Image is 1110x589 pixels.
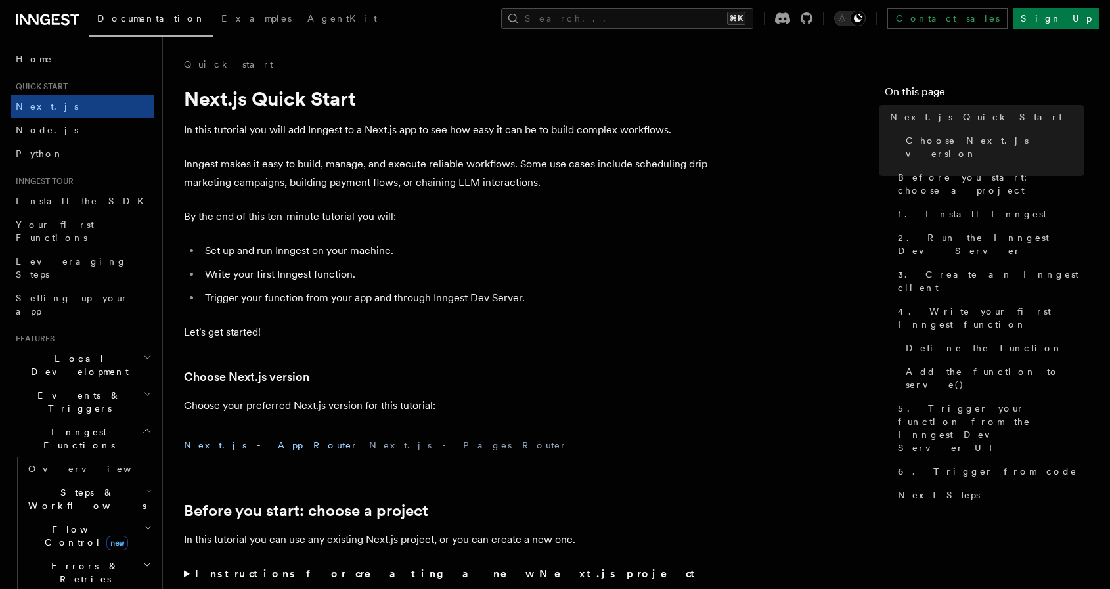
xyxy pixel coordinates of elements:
a: Before you start: choose a project [893,165,1084,202]
li: Set up and run Inngest on your machine. [201,242,709,260]
a: 2. Run the Inngest Dev Server [893,226,1084,263]
span: Install the SDK [16,196,152,206]
summary: Instructions for creating a new Next.js project [184,565,709,583]
a: Sign Up [1013,8,1099,29]
span: 4. Write your first Inngest function [898,305,1084,331]
button: Toggle dark mode [834,11,866,26]
a: 3. Create an Inngest client [893,263,1084,299]
span: Local Development [11,352,143,378]
a: Documentation [89,4,213,37]
span: Events & Triggers [11,389,143,415]
p: Choose your preferred Next.js version for this tutorial: [184,397,709,415]
span: Quick start [11,81,68,92]
kbd: ⌘K [727,12,745,25]
a: Define the function [900,336,1084,360]
button: Events & Triggers [11,383,154,420]
a: Next.js [11,95,154,118]
span: Next.js Quick Start [890,110,1062,123]
span: Steps & Workflows [23,486,146,512]
span: Next Steps [898,489,980,502]
h1: Next.js Quick Start [184,87,709,110]
a: Setting up your app [11,286,154,323]
button: Flow Controlnew [23,517,154,554]
li: Write your first Inngest function. [201,265,709,284]
a: Leveraging Steps [11,250,154,286]
span: Errors & Retries [23,559,143,586]
span: Your first Functions [16,219,94,243]
span: Choose Next.js version [906,134,1084,160]
span: 2. Run the Inngest Dev Server [898,231,1084,257]
button: Steps & Workflows [23,481,154,517]
p: By the end of this ten-minute tutorial you will: [184,207,709,226]
strong: Instructions for creating a new Next.js project [195,567,700,580]
a: Next Steps [893,483,1084,507]
span: Setting up your app [16,293,129,316]
a: Python [11,142,154,165]
a: Before you start: choose a project [184,502,428,520]
a: Quick start [184,58,273,71]
span: Node.js [16,125,78,135]
a: Next.js Quick Start [885,105,1084,129]
button: Next.js - Pages Router [369,431,567,460]
a: Contact sales [887,8,1008,29]
a: Overview [23,457,154,481]
button: Local Development [11,347,154,383]
a: 5. Trigger your function from the Inngest Dev Server UI [893,397,1084,460]
a: 4. Write your first Inngest function [893,299,1084,336]
a: Home [11,47,154,71]
span: Next.js [16,101,78,112]
span: 1. Install Inngest [898,207,1046,221]
a: 1. Install Inngest [893,202,1084,226]
a: Your first Functions [11,213,154,250]
p: In this tutorial you will add Inngest to a Next.js app to see how easy it can be to build complex... [184,121,709,139]
span: Define the function [906,341,1063,355]
span: Flow Control [23,523,144,549]
a: Examples [213,4,300,35]
span: Before you start: choose a project [898,171,1084,197]
span: Examples [221,13,292,24]
span: Inngest tour [11,176,74,186]
button: Inngest Functions [11,420,154,457]
p: Inngest makes it easy to build, manage, and execute reliable workflows. Some use cases include sc... [184,155,709,192]
button: Search...⌘K [501,8,753,29]
p: In this tutorial you can use any existing Next.js project, or you can create a new one. [184,531,709,549]
span: 6. Trigger from code [898,465,1077,478]
a: Install the SDK [11,189,154,213]
span: Leveraging Steps [16,256,127,280]
span: new [106,536,128,550]
span: AgentKit [307,13,377,24]
a: Choose Next.js version [900,129,1084,165]
li: Trigger your function from your app and through Inngest Dev Server. [201,289,709,307]
span: Add the function to serve() [906,365,1084,391]
span: Python [16,148,64,159]
span: 5. Trigger your function from the Inngest Dev Server UI [898,402,1084,454]
a: 6. Trigger from code [893,460,1084,483]
button: Next.js - App Router [184,431,359,460]
span: 3. Create an Inngest client [898,268,1084,294]
a: AgentKit [300,4,385,35]
span: Features [11,334,55,344]
p: Let's get started! [184,323,709,341]
span: Home [16,53,53,66]
a: Choose Next.js version [184,368,309,386]
a: Add the function to serve() [900,360,1084,397]
span: Inngest Functions [11,425,142,452]
span: Documentation [97,13,206,24]
span: Overview [28,464,164,474]
h4: On this page [885,84,1084,105]
a: Node.js [11,118,154,142]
